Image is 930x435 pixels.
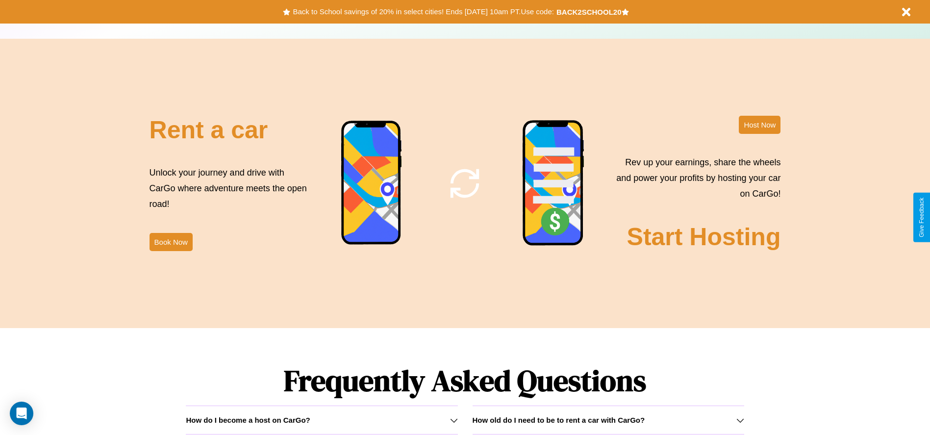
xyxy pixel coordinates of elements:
p: Rev up your earnings, share the wheels and power your profits by hosting your car on CarGo! [610,154,780,202]
button: Back to School savings of 20% in select cities! Ends [DATE] 10am PT.Use code: [290,5,556,19]
img: phone [522,120,585,247]
div: Open Intercom Messenger [10,402,33,425]
h2: Start Hosting [627,223,781,251]
p: Unlock your journey and drive with CarGo where adventure meets the open road! [150,165,310,212]
h2: Rent a car [150,116,268,144]
h3: How old do I need to be to rent a car with CarGo? [473,416,645,424]
h3: How do I become a host on CarGo? [186,416,310,424]
button: Host Now [739,116,780,134]
h1: Frequently Asked Questions [186,356,744,406]
div: Give Feedback [918,198,925,237]
img: phone [341,120,402,246]
button: Book Now [150,233,193,251]
b: BACK2SCHOOL20 [556,8,622,16]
